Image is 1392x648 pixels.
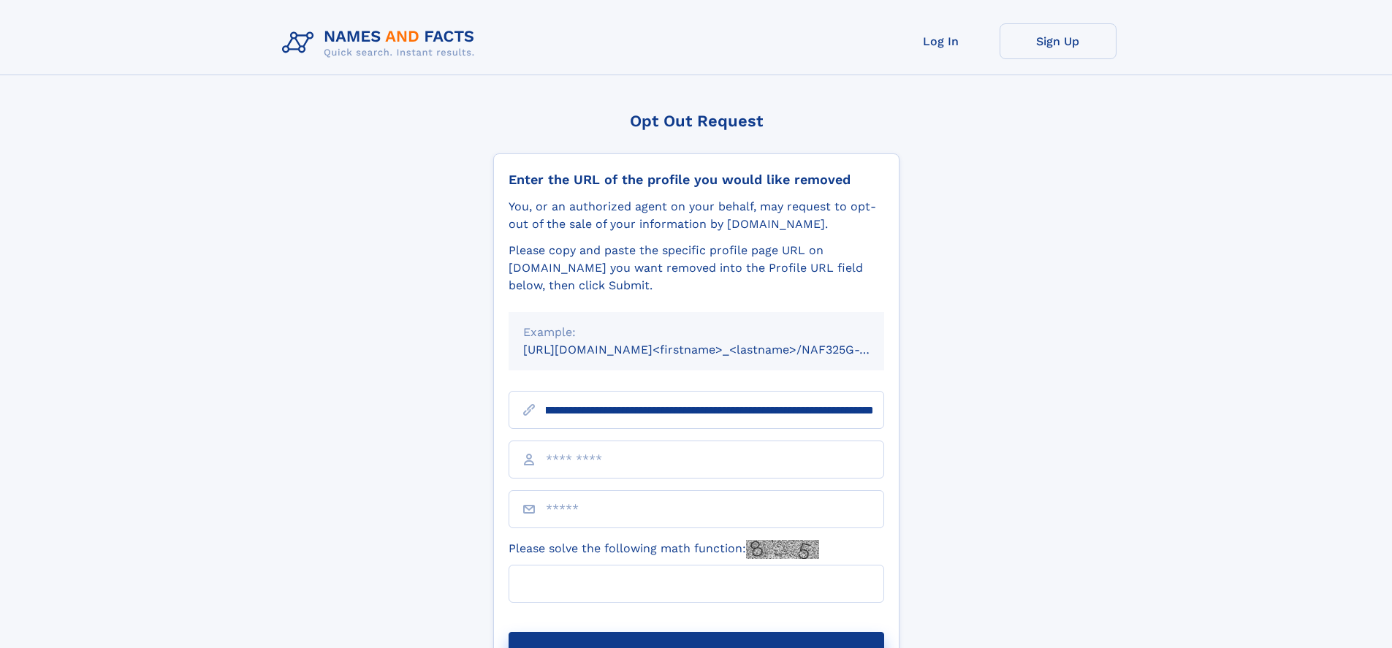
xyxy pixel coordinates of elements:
[276,23,487,63] img: Logo Names and Facts
[509,242,884,294] div: Please copy and paste the specific profile page URL on [DOMAIN_NAME] you want removed into the Pr...
[509,172,884,188] div: Enter the URL of the profile you would like removed
[509,540,819,559] label: Please solve the following math function:
[493,112,900,130] div: Opt Out Request
[1000,23,1117,59] a: Sign Up
[523,343,912,357] small: [URL][DOMAIN_NAME]<firstname>_<lastname>/NAF325G-xxxxxxxx
[883,23,1000,59] a: Log In
[523,324,870,341] div: Example:
[509,198,884,233] div: You, or an authorized agent on your behalf, may request to opt-out of the sale of your informatio...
